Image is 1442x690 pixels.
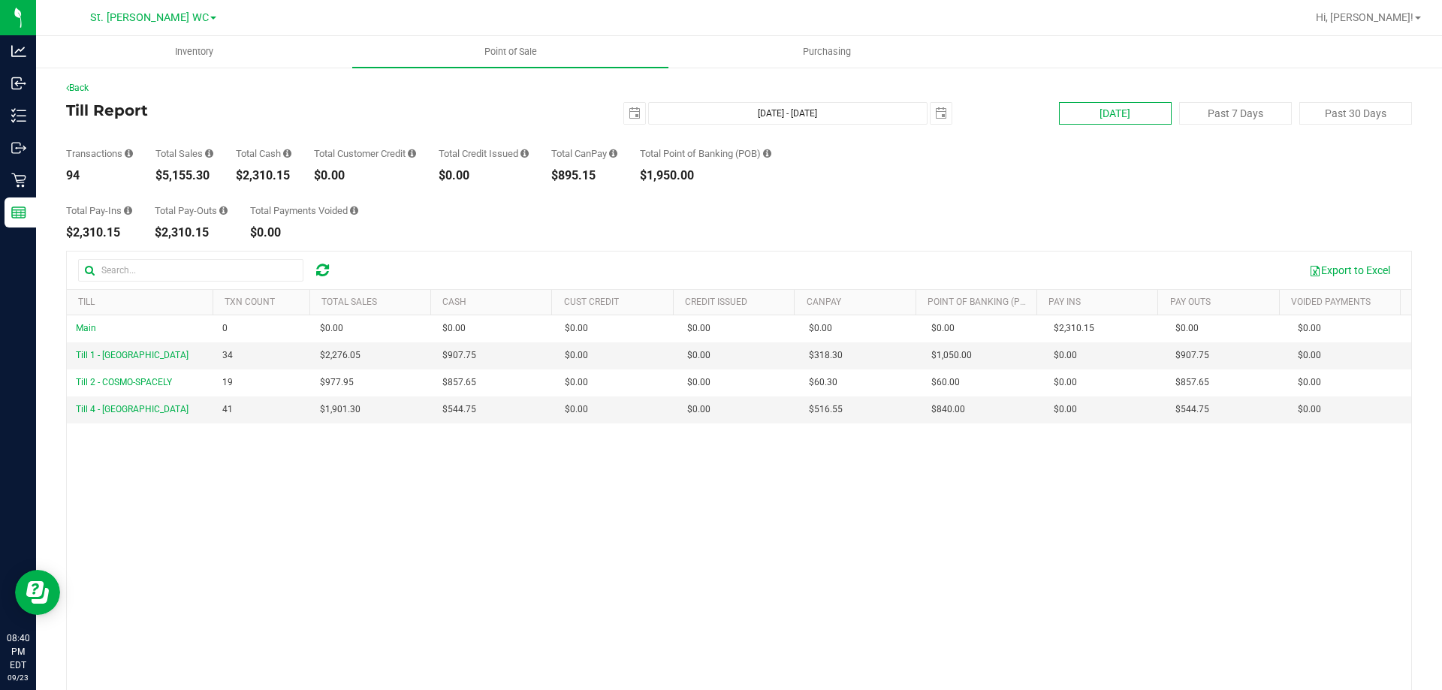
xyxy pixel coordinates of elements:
[551,149,617,158] div: Total CanPay
[1175,375,1209,390] span: $857.65
[11,76,26,91] inline-svg: Inbound
[222,321,228,336] span: 0
[7,672,29,683] p: 09/23
[11,140,26,155] inline-svg: Outbound
[314,149,416,158] div: Total Customer Credit
[1170,297,1211,307] a: Pay Outs
[564,297,619,307] a: Cust Credit
[931,103,952,124] span: select
[1054,402,1077,417] span: $0.00
[76,404,189,414] span: Till 4 - [GEOGRAPHIC_DATA]
[124,206,132,215] i: Sum of all cash pay-ins added to tills within the date range.
[320,402,360,417] span: $1,901.30
[1179,102,1292,125] button: Past 7 Days
[442,297,466,307] a: Cash
[763,149,771,158] i: Sum of the successful, non-voided point-of-banking payment transaction amounts, both via payment ...
[222,375,233,390] span: 19
[685,297,747,307] a: Credit Issued
[1299,102,1412,125] button: Past 30 Days
[687,375,710,390] span: $0.00
[76,350,189,360] span: Till 1 - [GEOGRAPHIC_DATA]
[66,149,133,158] div: Transactions
[609,149,617,158] i: Sum of all successful, non-voided payment transaction amounts using CanPay (as well as manual Can...
[809,348,843,363] span: $318.30
[320,375,354,390] span: $977.95
[350,206,358,215] i: Sum of all voided payment transaction amounts (excluding tips and transaction fees) within the da...
[520,149,529,158] i: Sum of all successful refund transaction amounts from purchase returns resulting in account credi...
[155,206,228,215] div: Total Pay-Outs
[442,375,476,390] span: $857.65
[624,103,645,124] span: select
[1054,375,1077,390] span: $0.00
[36,36,352,68] a: Inventory
[931,402,965,417] span: $840.00
[464,45,557,59] span: Point of Sale
[1175,402,1209,417] span: $544.75
[439,149,529,158] div: Total Credit Issued
[565,321,588,336] span: $0.00
[931,348,972,363] span: $1,050.00
[783,45,871,59] span: Purchasing
[442,402,476,417] span: $544.75
[78,259,303,282] input: Search...
[11,205,26,220] inline-svg: Reports
[809,375,837,390] span: $60.30
[1054,321,1094,336] span: $2,310.15
[687,321,710,336] span: $0.00
[320,348,360,363] span: $2,276.05
[78,297,95,307] a: Till
[565,375,588,390] span: $0.00
[1298,348,1321,363] span: $0.00
[1298,375,1321,390] span: $0.00
[283,149,291,158] i: Sum of all successful, non-voided cash payment transaction amounts (excluding tips and transactio...
[250,227,358,239] div: $0.00
[15,570,60,615] iframe: Resource center
[809,321,832,336] span: $0.00
[314,170,416,182] div: $0.00
[219,206,228,215] i: Sum of all cash pay-outs removed from tills within the date range.
[76,377,172,387] span: Till 2 - COSMO-SPACELY
[90,11,209,24] span: St. [PERSON_NAME] WC
[687,402,710,417] span: $0.00
[1299,258,1400,283] button: Export to Excel
[155,45,234,59] span: Inventory
[352,36,668,68] a: Point of Sale
[809,402,843,417] span: $516.55
[931,321,955,336] span: $0.00
[11,173,26,188] inline-svg: Retail
[551,170,617,182] div: $895.15
[321,297,377,307] a: Total Sales
[66,206,132,215] div: Total Pay-Ins
[155,149,213,158] div: Total Sales
[155,170,213,182] div: $5,155.30
[1291,297,1371,307] a: Voided Payments
[66,102,514,119] h4: Till Report
[1175,321,1199,336] span: $0.00
[1048,297,1081,307] a: Pay Ins
[320,321,343,336] span: $0.00
[1059,102,1172,125] button: [DATE]
[442,321,466,336] span: $0.00
[236,170,291,182] div: $2,310.15
[442,348,476,363] span: $907.75
[222,348,233,363] span: 34
[66,83,89,93] a: Back
[125,149,133,158] i: Count of all successful payment transactions, possibly including voids, refunds, and cash-back fr...
[439,170,529,182] div: $0.00
[668,36,985,68] a: Purchasing
[408,149,416,158] i: Sum of all successful, non-voided payment transaction amounts using account credit as the payment...
[155,227,228,239] div: $2,310.15
[807,297,841,307] a: CanPay
[7,631,29,672] p: 08:40 PM EDT
[66,227,132,239] div: $2,310.15
[11,44,26,59] inline-svg: Analytics
[931,375,960,390] span: $60.00
[76,323,96,333] span: Main
[225,297,275,307] a: TXN Count
[928,297,1034,307] a: Point of Banking (POB)
[250,206,358,215] div: Total Payments Voided
[640,149,771,158] div: Total Point of Banking (POB)
[11,108,26,123] inline-svg: Inventory
[1175,348,1209,363] span: $907.75
[1298,402,1321,417] span: $0.00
